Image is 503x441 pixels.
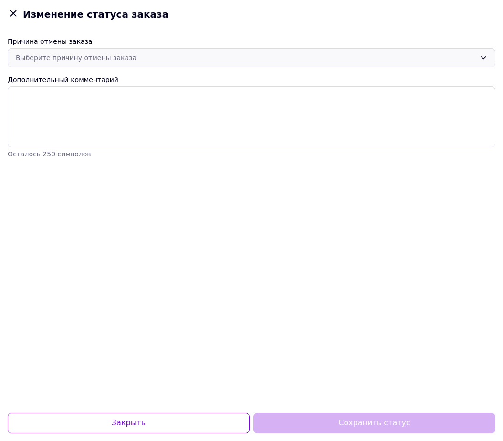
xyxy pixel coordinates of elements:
[23,8,495,21] span: Изменение статуса заказа
[8,413,250,433] button: Закрыть
[16,52,476,63] div: Выберите причину отмены заказа
[8,37,495,46] div: Причина отмены заказа
[8,150,91,158] span: Осталось 250 символов
[8,76,118,83] label: Дополнительный комментарий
